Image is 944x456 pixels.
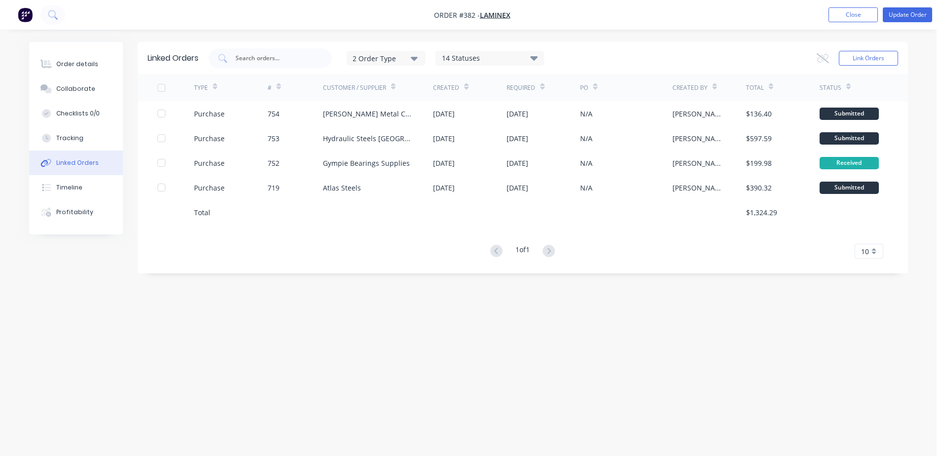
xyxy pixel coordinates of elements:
[323,133,414,144] div: Hydraulic Steels [GEOGRAPHIC_DATA]
[433,133,455,144] div: [DATE]
[672,109,726,119] div: [PERSON_NAME]
[861,246,869,257] span: 10
[323,83,386,92] div: Customer / Supplier
[29,126,123,151] button: Tracking
[820,83,841,92] div: Status
[29,76,123,101] button: Collaborate
[515,244,530,259] div: 1 of 1
[56,84,95,93] div: Collaborate
[746,133,772,144] div: $597.59
[746,83,764,92] div: Total
[580,158,592,168] div: N/A
[433,109,455,119] div: [DATE]
[268,109,279,119] div: 754
[436,53,544,64] div: 14 Statuses
[580,183,592,193] div: N/A
[672,133,726,144] div: [PERSON_NAME]
[29,101,123,126] button: Checklists 0/0
[672,158,726,168] div: [PERSON_NAME]
[746,158,772,168] div: $199.98
[433,158,455,168] div: [DATE]
[480,10,511,20] a: Laminex
[507,183,528,193] div: [DATE]
[323,158,410,168] div: Gympie Bearings Supplies
[29,200,123,225] button: Profitability
[507,109,528,119] div: [DATE]
[820,182,879,194] div: Submitted
[507,83,535,92] div: Required
[746,109,772,119] div: $136.40
[580,109,592,119] div: N/A
[268,158,279,168] div: 752
[148,52,198,64] div: Linked Orders
[580,83,588,92] div: PO
[194,207,210,218] div: Total
[56,109,100,118] div: Checklists 0/0
[56,158,99,167] div: Linked Orders
[29,175,123,200] button: Timeline
[194,158,225,168] div: Purchase
[268,133,279,144] div: 753
[323,183,361,193] div: Atlas Steels
[839,51,898,66] button: Link Orders
[433,183,455,193] div: [DATE]
[883,7,932,22] button: Update Order
[507,158,528,168] div: [DATE]
[820,157,879,169] div: Received
[507,133,528,144] div: [DATE]
[268,183,279,193] div: 719
[18,7,33,22] img: Factory
[268,83,272,92] div: #
[29,52,123,76] button: Order details
[194,83,208,92] div: TYPE
[56,183,82,192] div: Timeline
[672,183,726,193] div: [PERSON_NAME]
[194,183,225,193] div: Purchase
[580,133,592,144] div: N/A
[820,132,879,145] div: Submitted
[29,151,123,175] button: Linked Orders
[194,109,225,119] div: Purchase
[56,134,83,143] div: Tracking
[347,51,426,66] button: 2 Order Type
[56,208,93,217] div: Profitability
[235,53,316,63] input: Search orders...
[746,183,772,193] div: $390.32
[323,109,414,119] div: [PERSON_NAME] Metal Corp Pty Ltd
[56,60,98,69] div: Order details
[746,207,777,218] div: $1,324.29
[194,133,225,144] div: Purchase
[353,53,419,63] div: 2 Order Type
[433,83,459,92] div: Created
[434,10,480,20] span: Order #382 -
[672,83,708,92] div: Created By
[820,108,879,120] div: Submitted
[828,7,878,22] button: Close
